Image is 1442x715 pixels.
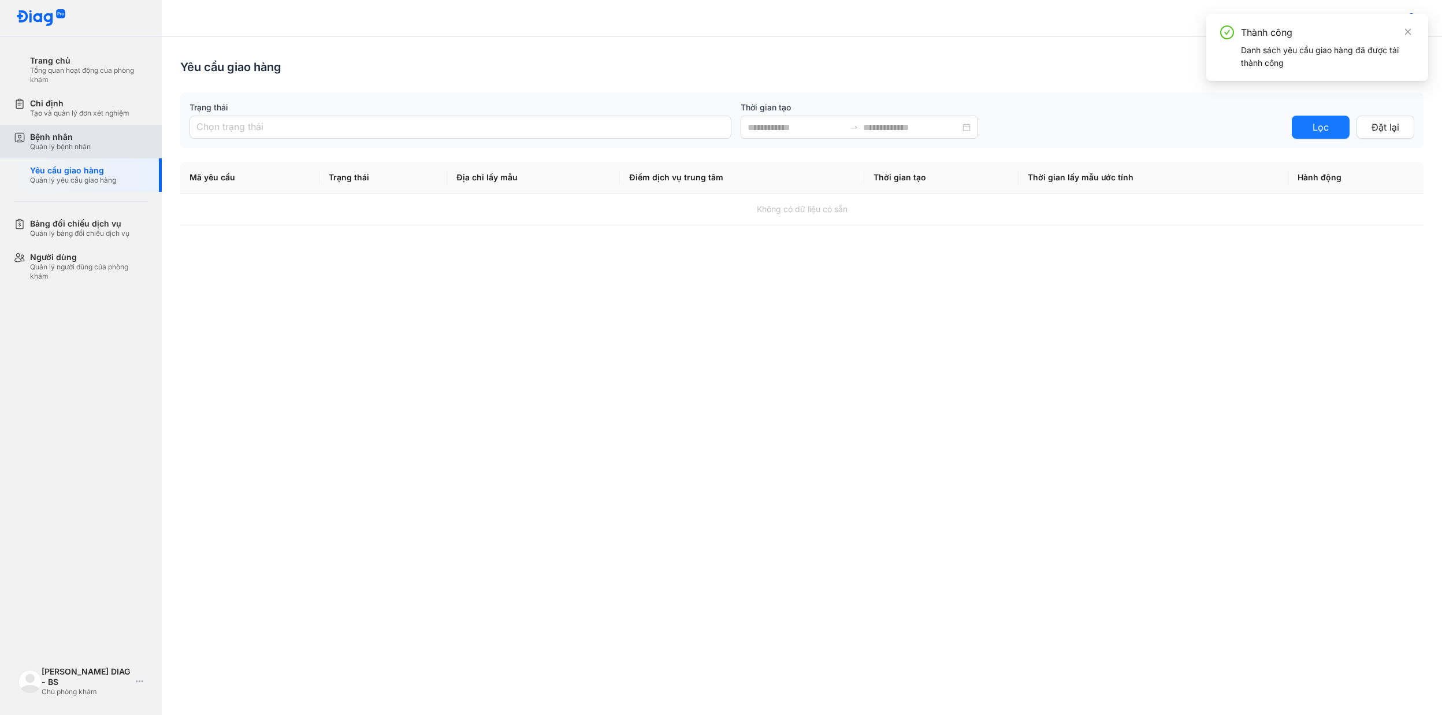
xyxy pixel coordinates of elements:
[30,176,116,185] div: Quản lý yêu cầu giao hàng
[1356,116,1414,139] button: Đặt lại
[30,229,129,238] div: Quản lý bảng đối chiếu dịch vụ
[189,102,731,113] label: Trạng thái
[741,102,1283,113] label: Thời gian tạo
[1288,162,1424,194] th: Hành động
[1292,116,1350,139] button: Lọc
[1241,25,1414,39] div: Thành công
[30,55,148,66] div: Trang chủ
[1404,28,1412,36] span: close
[1220,25,1234,39] span: check-circle
[1372,120,1399,135] span: Đặt lại
[42,687,131,697] div: Chủ phòng khám
[30,142,91,151] div: Quản lý bệnh nhân
[30,165,116,176] div: Yêu cầu giao hàng
[447,162,620,194] th: Địa chỉ lấy mẫu
[319,162,447,194] th: Trạng thái
[180,194,1424,225] td: Không có dữ liệu có sẵn
[30,109,129,118] div: Tạo và quản lý đơn xét nghiệm
[30,66,148,84] div: Tổng quan hoạt động của phòng khám
[849,123,858,132] span: to
[30,132,91,142] div: Bệnh nhân
[18,670,42,693] img: logo
[30,98,129,109] div: Chỉ định
[42,666,131,687] div: [PERSON_NAME] DIAG - BS
[864,162,1019,194] th: Thời gian tạo
[30,262,148,281] div: Quản lý người dùng của phòng khám
[16,9,66,27] img: logo
[30,218,129,229] div: Bảng đối chiếu dịch vụ
[180,59,281,75] div: Yêu cầu giao hàng
[1241,44,1414,69] div: Danh sách yêu cầu giao hàng đã được tải thành công
[30,252,148,262] div: Người dùng
[620,162,864,194] th: Điểm dịch vụ trung tâm
[849,123,858,132] span: swap-right
[1313,120,1329,135] span: Lọc
[1019,162,1288,194] th: Thời gian lấy mẫu ước tính
[180,162,319,194] th: Mã yêu cầu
